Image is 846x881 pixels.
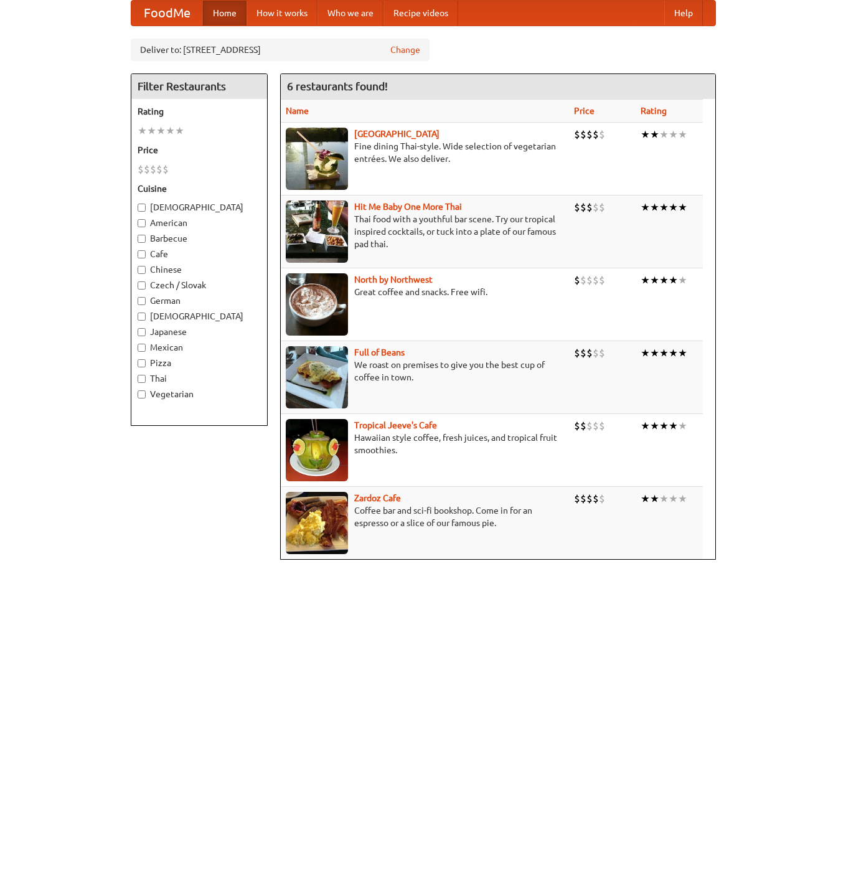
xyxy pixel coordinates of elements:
li: ★ [650,419,659,433]
li: $ [593,200,599,214]
li: ★ [641,200,650,214]
li: ★ [678,492,687,506]
label: [DEMOGRAPHIC_DATA] [138,310,261,323]
p: Great coffee and snacks. Free wifi. [286,286,565,298]
p: Hawaiian style coffee, fresh juices, and tropical fruit smoothies. [286,431,565,456]
li: $ [574,419,580,433]
input: Thai [138,375,146,383]
li: ★ [669,273,678,287]
label: Japanese [138,326,261,338]
li: $ [156,163,162,176]
li: ★ [659,128,669,141]
input: American [138,219,146,227]
img: jeeves.jpg [286,419,348,481]
li: ★ [650,346,659,360]
li: ★ [138,124,147,138]
p: Thai food with a youthful bar scene. Try our tropical inspired cocktails, or tuck into a plate of... [286,213,565,250]
a: Hit Me Baby One More Thai [354,202,462,212]
li: $ [593,419,599,433]
li: ★ [669,200,678,214]
input: Vegetarian [138,390,146,398]
li: ★ [156,124,166,138]
li: ★ [669,492,678,506]
a: Home [203,1,247,26]
li: ★ [669,128,678,141]
img: north.jpg [286,273,348,336]
li: ★ [641,419,650,433]
li: ★ [650,128,659,141]
li: ★ [650,492,659,506]
li: ★ [659,200,669,214]
li: ★ [678,419,687,433]
li: $ [586,200,593,214]
a: Change [390,44,420,56]
li: $ [574,200,580,214]
a: Full of Beans [354,347,405,357]
a: North by Northwest [354,275,433,285]
a: Name [286,106,309,116]
p: Fine dining Thai-style. Wide selection of vegetarian entrées. We also deliver. [286,140,565,165]
a: Price [574,106,595,116]
li: $ [574,492,580,506]
input: German [138,297,146,305]
li: ★ [650,273,659,287]
li: $ [574,128,580,141]
a: Who we are [317,1,383,26]
li: ★ [641,346,650,360]
a: [GEOGRAPHIC_DATA] [354,129,439,139]
li: $ [599,492,605,506]
li: ★ [678,128,687,141]
label: [DEMOGRAPHIC_DATA] [138,201,261,214]
li: $ [599,419,605,433]
li: $ [593,273,599,287]
li: ★ [659,273,669,287]
input: Japanese [138,328,146,336]
li: $ [593,128,599,141]
li: ★ [166,124,175,138]
a: Recipe videos [383,1,458,26]
input: [DEMOGRAPHIC_DATA] [138,313,146,321]
li: $ [144,163,150,176]
li: ★ [659,419,669,433]
li: $ [599,346,605,360]
a: Tropical Jeeve's Cafe [354,420,437,430]
input: Pizza [138,359,146,367]
li: $ [150,163,156,176]
img: satay.jpg [286,128,348,190]
li: ★ [678,200,687,214]
a: FoodMe [131,1,203,26]
img: babythai.jpg [286,200,348,263]
li: $ [599,128,605,141]
a: Help [664,1,703,26]
li: ★ [147,124,156,138]
a: Rating [641,106,667,116]
label: Thai [138,372,261,385]
input: Cafe [138,250,146,258]
li: $ [580,200,586,214]
div: Deliver to: [STREET_ADDRESS] [131,39,430,61]
p: We roast on premises to give you the best cup of coffee in town. [286,359,565,384]
h4: Filter Restaurants [131,74,267,99]
li: $ [580,128,586,141]
a: Zardoz Cafe [354,493,401,503]
li: ★ [678,346,687,360]
li: $ [574,273,580,287]
li: $ [580,419,586,433]
li: ★ [659,346,669,360]
label: Pizza [138,357,261,369]
li: $ [580,273,586,287]
input: Czech / Slovak [138,281,146,290]
input: [DEMOGRAPHIC_DATA] [138,204,146,212]
label: American [138,217,261,229]
li: $ [593,492,599,506]
li: ★ [650,200,659,214]
li: $ [586,273,593,287]
li: ★ [678,273,687,287]
li: $ [574,346,580,360]
li: ★ [175,124,184,138]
